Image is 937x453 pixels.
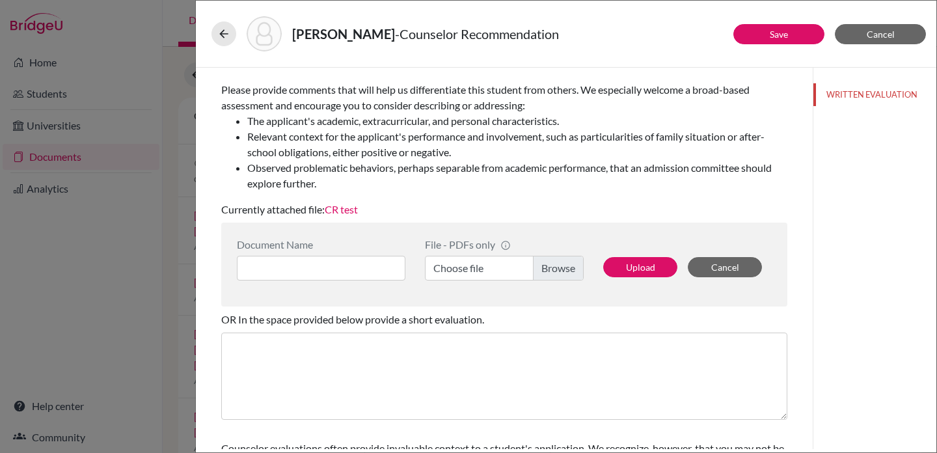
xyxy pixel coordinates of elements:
div: File - PDFs only [425,238,584,251]
label: Choose file [425,256,584,281]
li: The applicant's academic, extracurricular, and personal characteristics. [247,113,787,129]
button: WRITTEN EVALUATION [813,83,936,106]
div: Document Name [237,238,405,251]
li: Relevant context for the applicant's performance and involvement, such as particularities of fami... [247,129,787,160]
button: Upload [603,257,677,277]
li: Observed problematic behaviors, perhaps separable from academic performance, that an admission co... [247,160,787,191]
span: OR In the space provided below provide a short evaluation. [221,313,484,325]
button: Cancel [688,257,762,277]
span: info [500,240,511,251]
div: Currently attached file: [221,77,787,223]
span: - Counselor Recommendation [395,26,559,42]
a: CR test [325,203,358,215]
strong: [PERSON_NAME] [292,26,395,42]
span: Please provide comments that will help us differentiate this student from others. We especially w... [221,83,787,191]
